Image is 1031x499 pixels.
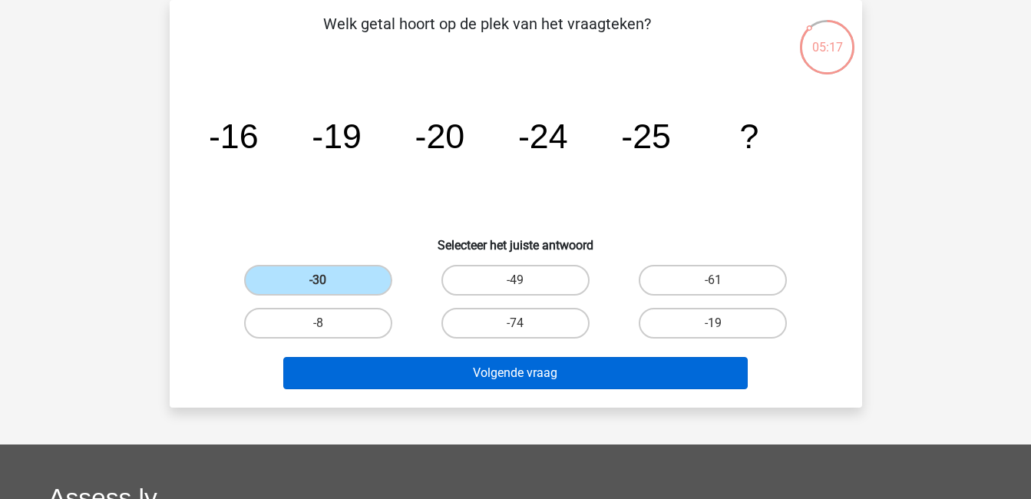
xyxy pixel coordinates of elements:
[312,117,362,155] tspan: -19
[208,117,258,155] tspan: -16
[194,226,838,253] h6: Selecteer het juiste antwoord
[639,308,787,339] label: -19
[639,265,787,296] label: -61
[798,18,856,57] div: 05:17
[621,117,671,155] tspan: -25
[283,357,748,389] button: Volgende vraag
[244,308,392,339] label: -8
[441,265,590,296] label: -49
[441,308,590,339] label: -74
[194,12,780,58] p: Welk getal hoort op de plek van het vraagteken?
[244,265,392,296] label: -30
[739,117,758,155] tspan: ?
[517,117,567,155] tspan: -24
[415,117,464,155] tspan: -20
